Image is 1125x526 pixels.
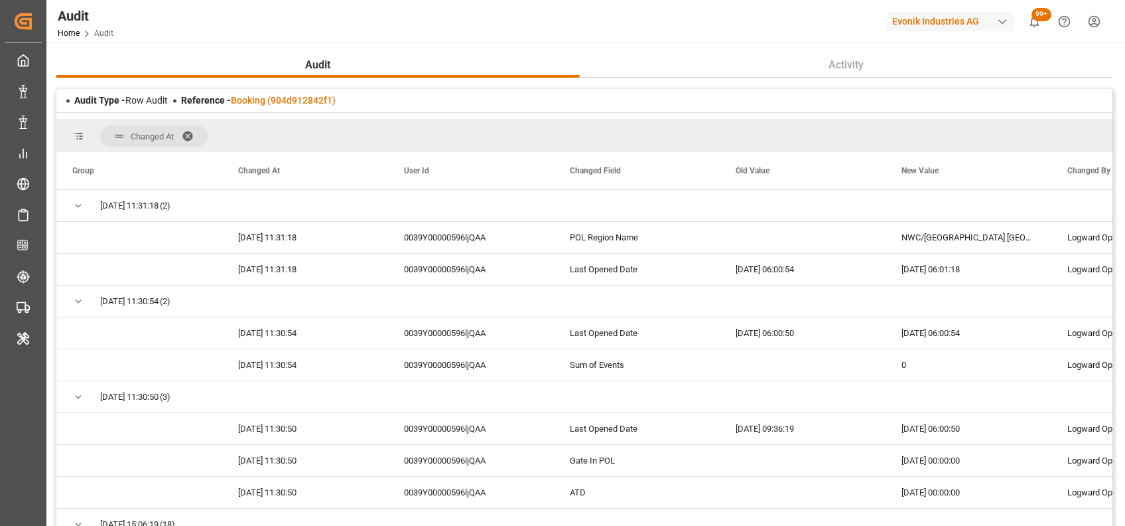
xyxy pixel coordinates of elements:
div: 0039Y00000596ljQAA [388,317,554,349]
div: Evonik Industries AG [887,12,1014,31]
div: POL Region Name [554,222,720,253]
span: (3) [160,382,170,412]
div: 0039Y00000596ljQAA [388,477,554,508]
div: [DATE] 06:00:50 [886,413,1051,444]
span: 99+ [1031,8,1051,21]
div: Last Opened Date [554,413,720,444]
div: [DATE] 11:30:54 [222,317,388,349]
span: [DATE] 11:31:18 [100,191,159,221]
div: Last Opened Date [554,254,720,285]
div: 0039Y00000596ljQAA [388,254,554,285]
span: (2) [160,286,170,317]
div: [DATE] 06:00:54 [720,254,886,285]
span: Group [72,166,94,175]
span: Changed Field [570,166,621,175]
div: [DATE] 11:31:18 [222,222,388,253]
div: 0039Y00000596ljQAA [388,445,554,476]
span: Reference - [181,95,336,106]
span: Changed At [131,131,174,141]
div: [DATE] 11:30:50 [222,445,388,476]
div: [DATE] 11:31:18 [222,254,388,285]
div: [DATE] 06:01:18 [886,254,1051,285]
div: [DATE] 11:30:50 [222,413,388,444]
div: Audit [58,6,113,26]
div: 0 [886,349,1051,381]
span: Changed At [238,166,280,175]
button: Evonik Industries AG [887,9,1020,34]
div: [DATE] 00:00:00 [886,445,1051,476]
span: [DATE] 11:30:50 [100,382,159,412]
span: (2) [160,191,170,221]
div: [DATE] 06:00:54 [886,317,1051,349]
button: Audit [56,52,580,78]
div: 0039Y00000596ljQAA [388,349,554,381]
span: Old Value [736,166,769,175]
div: NWC/[GEOGRAPHIC_DATA] [GEOGRAPHIC_DATA] / [GEOGRAPHIC_DATA] [886,222,1051,253]
div: ATD [554,477,720,508]
span: User Id [404,166,429,175]
div: 0039Y00000596ljQAA [388,222,554,253]
div: [DATE] 06:00:50 [720,317,886,349]
div: [DATE] 09:36:19 [720,413,886,444]
div: [DATE] 11:30:54 [222,349,388,381]
button: show 100 new notifications [1020,7,1049,37]
div: Gate In POL [554,445,720,476]
a: Home [58,29,80,38]
div: [DATE] 00:00:00 [886,477,1051,508]
div: Sum of Events [554,349,720,381]
button: Activity [580,52,1113,78]
div: 0039Y00000596ljQAA [388,413,554,444]
span: New Value [901,166,939,175]
span: Changed By [1067,166,1110,175]
span: Audit Type - [74,95,125,106]
span: [DATE] 11:30:54 [100,286,159,317]
a: Booking (904d912842f1) [231,95,336,106]
button: Help Center [1049,7,1079,37]
span: Audit [300,57,336,73]
span: Activity [823,57,869,73]
div: Row Audit [74,94,168,108]
div: [DATE] 11:30:50 [222,477,388,508]
div: Last Opened Date [554,317,720,349]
